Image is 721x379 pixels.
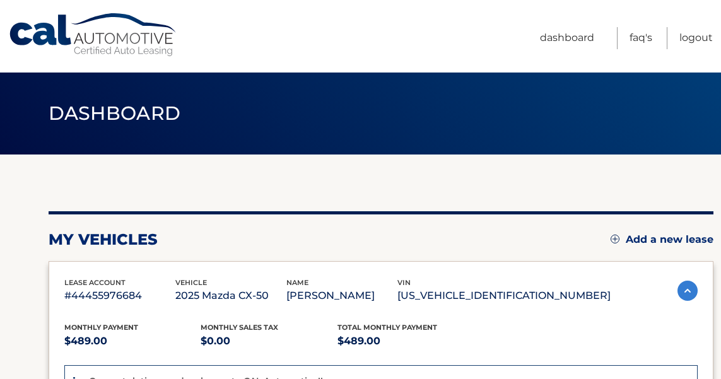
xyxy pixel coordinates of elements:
p: $489.00 [337,332,474,350]
img: accordion-active.svg [677,281,698,301]
p: [US_VEHICLE_IDENTIFICATION_NUMBER] [397,287,611,305]
span: vehicle [175,278,207,287]
img: add.svg [611,235,619,243]
p: 2025 Mazda CX-50 [175,287,286,305]
a: Add a new lease [611,233,713,246]
span: Monthly sales Tax [201,323,278,332]
span: Total Monthly Payment [337,323,437,332]
span: Dashboard [49,102,181,125]
span: name [286,278,308,287]
a: Cal Automotive [8,13,179,57]
span: Monthly Payment [64,323,138,332]
span: vin [397,278,411,287]
p: $0.00 [201,332,337,350]
p: [PERSON_NAME] [286,287,397,305]
a: Dashboard [540,27,594,49]
span: lease account [64,278,126,287]
h2: my vehicles [49,230,158,249]
p: $489.00 [64,332,201,350]
p: #44455976684 [64,287,175,305]
a: FAQ's [630,27,652,49]
a: Logout [679,27,713,49]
